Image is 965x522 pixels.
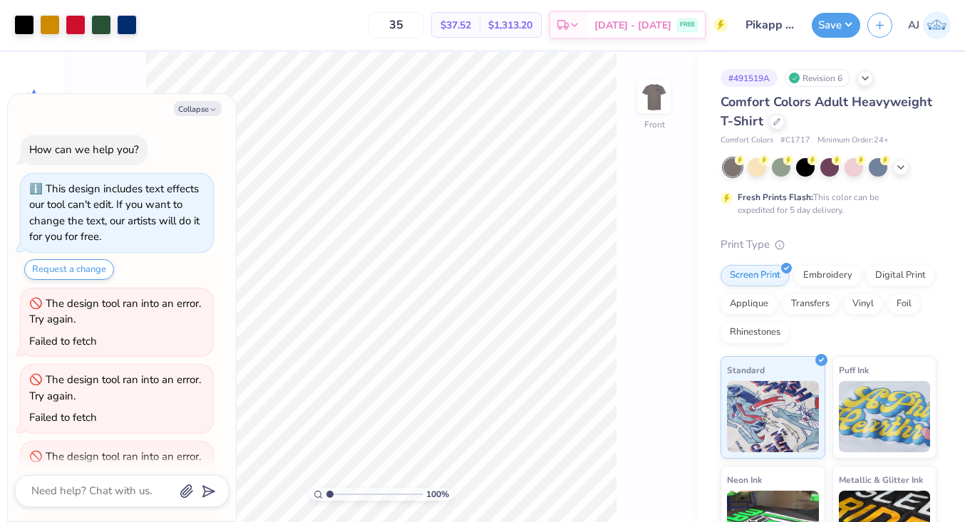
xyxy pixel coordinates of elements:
[908,11,951,39] a: AJ
[488,18,532,33] span: $1,313.20
[721,236,936,253] div: Print Type
[174,101,222,116] button: Collapse
[817,135,889,147] span: Minimum Order: 24 +
[887,293,921,315] div: Foil
[426,488,449,501] span: 100 %
[727,381,819,452] img: Standard
[923,11,951,39] img: Alaina Jones
[721,265,790,286] div: Screen Print
[866,265,935,286] div: Digital Print
[839,472,923,487] span: Metallic & Glitter Ink
[721,135,773,147] span: Comfort Colors
[368,12,424,38] input: – –
[29,334,97,348] div: Failed to fetch
[29,449,201,480] div: The design tool ran into an error. Try again.
[735,11,805,39] input: Untitled Design
[794,265,862,286] div: Embroidery
[738,191,913,216] div: This color can be expedited for 5 day delivery.
[29,372,201,403] div: The design tool ran into an error. Try again.
[843,293,883,315] div: Vinyl
[594,18,671,33] span: [DATE] - [DATE]
[29,296,201,327] div: The design tool ran into an error. Try again.
[727,362,765,377] span: Standard
[680,20,695,30] span: FREE
[721,293,778,315] div: Applique
[440,18,471,33] span: $37.52
[908,17,919,33] span: AJ
[29,410,97,424] div: Failed to fetch
[738,192,813,203] strong: Fresh Prints Flash:
[640,83,669,111] img: Front
[644,118,665,131] div: Front
[721,93,932,130] span: Comfort Colors Adult Heavyweight T-Shirt
[29,182,200,244] div: This design includes text effects our tool can't edit. If you want to change the text, our artist...
[24,259,114,280] button: Request a change
[839,362,869,377] span: Puff Ink
[29,142,139,157] div: How can we help you?
[782,293,839,315] div: Transfers
[721,322,790,343] div: Rhinestones
[727,472,762,487] span: Neon Ink
[721,69,778,87] div: # 491519A
[812,13,860,38] button: Save
[785,69,850,87] div: Revision 6
[839,381,931,452] img: Puff Ink
[780,135,810,147] span: # C1717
